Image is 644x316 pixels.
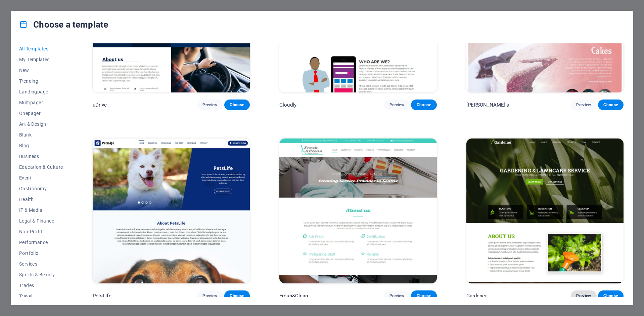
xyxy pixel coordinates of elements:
span: Choose [416,293,431,299]
button: New [19,65,63,76]
button: Choose [411,100,436,110]
button: Preview [384,290,410,301]
span: Non-Profit [19,229,63,234]
img: PetsLife [93,139,250,284]
button: Preview [197,290,223,301]
span: Onepager [19,111,63,116]
button: Performance [19,237,63,248]
button: Art & Design [19,119,63,129]
img: Fresh&Clean [279,139,436,284]
button: Portfolio [19,248,63,259]
span: Blog [19,143,63,148]
span: My Templates [19,57,63,62]
button: Multipager [19,97,63,108]
span: Multipager [19,100,63,105]
span: Health [19,197,63,202]
h4: Choose a template [19,19,108,30]
span: Sports & Beauty [19,272,63,277]
img: Gardener [466,139,624,284]
span: Preview [202,293,217,299]
button: Sports & Beauty [19,269,63,280]
button: Preview [197,100,223,110]
button: Services [19,259,63,269]
span: Landingpage [19,89,63,94]
button: Preview [571,290,596,301]
p: PetsLife [93,292,111,299]
button: IT & Media [19,205,63,215]
button: Legal & Finance [19,215,63,226]
span: Services [19,261,63,267]
button: Preview [571,100,596,110]
span: Choose [230,293,244,299]
button: Travel [19,291,63,302]
button: Choose [598,290,624,301]
button: Choose [224,100,250,110]
span: New [19,68,63,73]
button: Trending [19,76,63,86]
button: Choose [411,290,436,301]
span: Choose [603,293,618,299]
button: All Templates [19,43,63,54]
span: Performance [19,240,63,245]
span: Preview [576,293,591,299]
p: Fresh&Clean [279,292,308,299]
button: Education & Culture [19,162,63,172]
span: Portfolio [19,250,63,256]
span: Event [19,175,63,181]
span: Choose [416,102,431,108]
span: Art & Design [19,121,63,127]
button: Landingpage [19,86,63,97]
span: Legal & Finance [19,218,63,224]
span: Business [19,154,63,159]
button: Onepager [19,108,63,119]
span: All Templates [19,46,63,51]
span: Preview [202,102,217,108]
span: Trending [19,78,63,84]
button: Trades [19,280,63,291]
p: Cloudly [279,102,296,108]
span: Travel [19,293,63,299]
button: Business [19,151,63,162]
p: Gardener [466,292,487,299]
span: Choose [230,102,244,108]
button: Health [19,194,63,205]
span: Gastronomy [19,186,63,191]
button: Choose [598,100,624,110]
button: Event [19,172,63,183]
button: Choose [224,290,250,301]
span: Trades [19,283,63,288]
span: Preview [576,102,591,108]
span: Blank [19,132,63,137]
p: [PERSON_NAME]’s [466,102,509,108]
button: My Templates [19,54,63,65]
button: Blog [19,140,63,151]
button: Blank [19,129,63,140]
button: Non-Profit [19,226,63,237]
span: Choose [603,102,618,108]
span: Education & Culture [19,164,63,170]
button: Gastronomy [19,183,63,194]
span: IT & Media [19,207,63,213]
span: Preview [389,293,404,299]
button: Preview [384,100,410,110]
span: Preview [389,102,404,108]
p: uDrive [93,102,107,108]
